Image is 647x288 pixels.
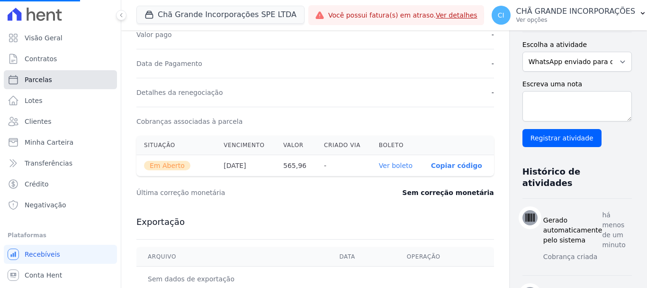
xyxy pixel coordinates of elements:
[136,117,243,126] dt: Cobranças associadas à parcela
[516,7,636,16] p: CHÃ GRANDE INCORPORAÇÕES
[8,230,113,241] div: Plataformas
[4,154,117,173] a: Transferências
[395,247,494,267] th: Operação
[25,54,57,64] span: Contratos
[25,179,49,189] span: Crédito
[136,59,202,68] dt: Data de Pagamento
[25,138,73,147] span: Minha Carteira
[216,136,276,155] th: Vencimento
[498,12,504,19] span: CI
[371,136,423,155] th: Boleto
[402,188,494,197] dd: Sem correção monetária
[328,247,395,267] th: Data
[136,216,494,228] h3: Exportação
[4,112,117,131] a: Clientes
[25,33,63,43] span: Visão Geral
[4,133,117,152] a: Minha Carteira
[25,200,66,210] span: Negativação
[216,155,276,177] th: [DATE]
[136,247,328,267] th: Arquivo
[4,175,117,194] a: Crédito
[4,266,117,285] a: Conta Hent
[4,49,117,68] a: Contratos
[25,96,43,105] span: Lotes
[136,188,348,197] dt: Última correção monetária
[522,129,602,147] input: Registrar atividade
[516,16,636,24] p: Ver opções
[543,215,602,245] h3: Gerado automaticamente pelo sistema
[431,162,482,169] button: Copiar código
[136,30,172,39] dt: Valor pago
[136,136,216,155] th: Situação
[4,195,117,214] a: Negativação
[276,136,316,155] th: Valor
[492,88,494,97] dd: -
[136,6,305,24] button: Chã Grande Incorporações SPE LTDA
[379,162,413,169] a: Ver boleto
[543,252,632,262] p: Cobrança criada
[144,161,190,170] span: Em Aberto
[4,70,117,89] a: Parcelas
[492,59,494,68] dd: -
[316,155,371,177] th: -
[4,28,117,47] a: Visão Geral
[25,250,60,259] span: Recebíveis
[276,155,316,177] th: 565,96
[25,75,52,84] span: Parcelas
[522,79,632,89] label: Escreva uma nota
[4,91,117,110] a: Lotes
[328,10,477,20] span: Você possui fatura(s) em atraso.
[602,210,632,250] p: há menos de um minuto
[522,166,624,189] h3: Histórico de atividades
[25,158,72,168] span: Transferências
[25,117,51,126] span: Clientes
[436,11,477,19] a: Ver detalhes
[522,40,632,50] label: Escolha a atividade
[4,245,117,264] a: Recebíveis
[25,270,62,280] span: Conta Hent
[316,136,371,155] th: Criado via
[492,30,494,39] dd: -
[136,88,223,97] dt: Detalhes da renegociação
